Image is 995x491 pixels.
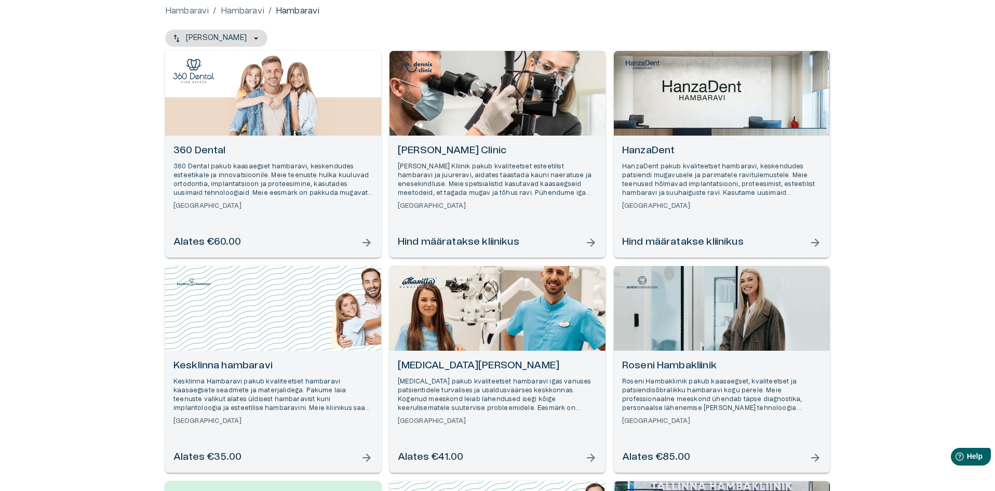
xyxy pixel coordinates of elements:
h6: [GEOGRAPHIC_DATA] [173,202,373,210]
h6: 360 Dental [173,144,373,158]
span: arrow_forward [809,452,822,464]
span: arrow_forward [360,236,373,249]
h6: Alates €60.00 [173,235,241,249]
h6: Kesklinna hambaravi [173,359,373,373]
h6: Alates €85.00 [622,450,690,465]
p: [MEDICAL_DATA] pakub kvaliteetset hambaravi igas vanuses patsientidele turvalises ja usaldusväärs... [398,377,597,413]
h6: Alates €41.00 [398,450,463,465]
p: Hambaravi [276,5,319,17]
p: HanzaDent pakub kvaliteetset hambaravi, keskendudes patsiendi mugavusele ja parimatele ravitulemu... [622,162,822,198]
span: arrow_forward [585,452,597,464]
p: Kesklinna Hambaravi pakub kvaliteetset hambaravi kaasaegsete seadmete ja materjalidega. Pakume la... [173,377,373,413]
a: Hambaravi [165,5,209,17]
a: Open selected supplier available booking dates [614,266,830,473]
p: [PERSON_NAME] Kliinik pakub kvaliteetset esteetilist hambaravi ja juureravi, aidates taastada kau... [398,162,597,198]
img: HanzaDent logo [622,59,663,72]
a: Open selected supplier available booking dates [165,51,381,258]
h6: Alates €35.00 [173,450,241,465]
h6: Roseni Hambakliinik [622,359,822,373]
h6: HanzaDent [622,144,822,158]
img: Maxilla Hambakliinik logo [397,274,439,290]
img: Dr. Dennis Clinic logo [397,59,439,75]
span: arrow_forward [809,236,822,249]
iframe: Help widget launcher [914,444,995,473]
a: Hambaravi [221,5,264,17]
h6: [GEOGRAPHIC_DATA] [398,417,597,426]
h6: [GEOGRAPHIC_DATA] [173,417,373,426]
h6: [GEOGRAPHIC_DATA] [622,202,822,210]
img: Kesklinna hambaravi logo [173,274,214,290]
p: Roseni Hambakliinik pakub kaasaegset, kvaliteetset ja patsiendisõbralikku hambaravi kogu perele. ... [622,377,822,413]
img: Roseni Hambakliinik logo [622,274,663,290]
h6: Hind määratakse kliinikus [398,235,519,249]
a: Open selected supplier available booking dates [389,266,606,473]
button: [PERSON_NAME] [165,30,267,47]
a: Open selected supplier available booking dates [389,51,606,258]
h6: [GEOGRAPHIC_DATA] [398,202,597,210]
a: Open selected supplier available booking dates [165,266,381,473]
a: Open selected supplier available booking dates [614,51,830,258]
span: arrow_forward [585,236,597,249]
span: arrow_forward [360,452,373,464]
h6: [PERSON_NAME] Clinic [398,144,597,158]
p: / [268,5,272,17]
h6: Hind määratakse kliinikus [622,235,744,249]
h6: [MEDICAL_DATA][PERSON_NAME] [398,359,597,373]
h6: [GEOGRAPHIC_DATA] [622,417,822,426]
p: 360 Dental pakub kaasaegset hambaravi, keskendudes esteetikale ja innovatsioonile. Meie teenuste ... [173,162,373,198]
p: / [213,5,216,17]
img: 360 Dental logo [173,59,214,83]
p: [PERSON_NAME] [186,33,247,44]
